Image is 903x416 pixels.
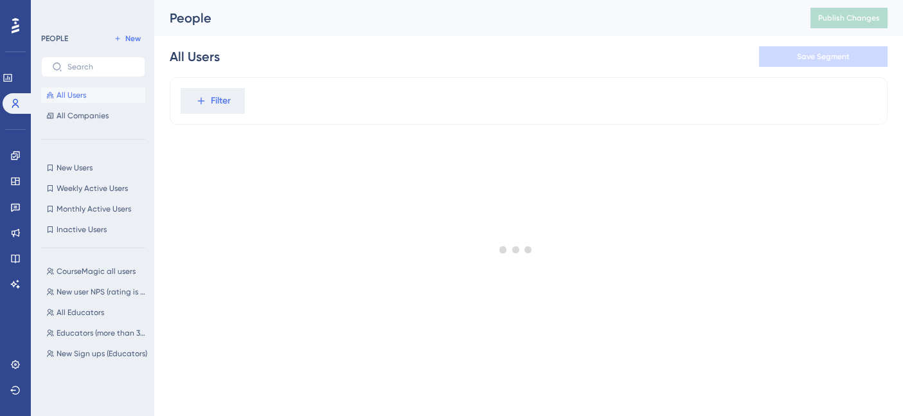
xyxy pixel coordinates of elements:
[818,13,880,23] span: Publish Changes
[57,224,107,235] span: Inactive Users
[810,8,888,28] button: Publish Changes
[57,111,109,121] span: All Companies
[57,183,128,194] span: Weekly Active Users
[759,46,888,67] button: Save Segment
[41,160,145,176] button: New Users
[57,307,104,318] span: All Educators
[57,204,131,214] span: Monthly Active Users
[57,287,148,297] span: New user NPS (rating is greater than 5)
[125,33,141,44] span: New
[57,90,86,100] span: All Users
[170,48,220,66] div: All Users
[41,181,145,196] button: Weekly Active Users
[41,33,68,44] div: PEOPLE
[797,51,850,62] span: Save Segment
[57,163,93,173] span: New Users
[41,222,145,237] button: Inactive Users
[41,325,153,341] button: Educators (more than 30 days)
[41,201,145,217] button: Monthly Active Users
[57,348,147,359] span: New Sign ups (Educators)
[57,328,148,338] span: Educators (more than 30 days)
[57,266,136,276] span: CourseMagic all users
[67,62,134,71] input: Search
[109,31,145,46] button: New
[41,284,153,300] button: New user NPS (rating is greater than 5)
[41,346,153,361] button: New Sign ups (Educators)
[41,108,145,123] button: All Companies
[41,305,153,320] button: All Educators
[41,87,145,103] button: All Users
[170,9,778,27] div: People
[41,264,153,279] button: CourseMagic all users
